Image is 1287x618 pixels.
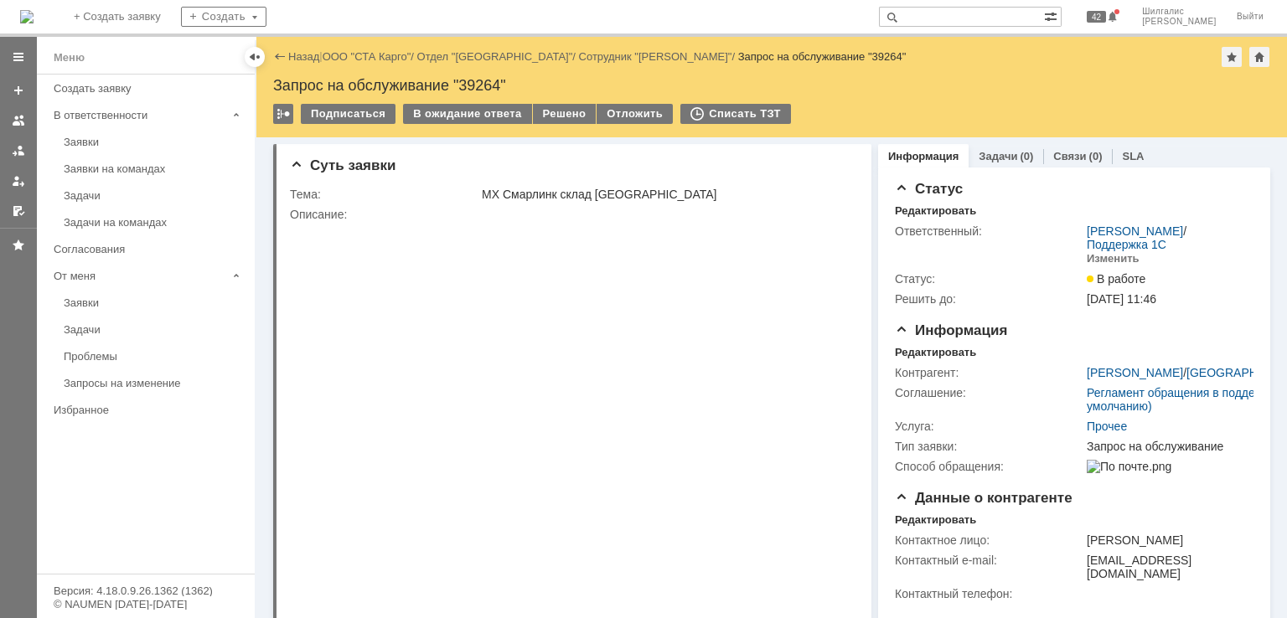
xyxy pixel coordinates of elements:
div: / [323,50,417,63]
div: Задачи на командах [64,216,245,229]
div: Добавить в избранное [1222,47,1242,67]
img: По почте.png [1087,460,1171,473]
a: Информация [888,150,959,162]
div: Описание: [290,208,852,221]
a: Перейти на домашнюю страницу [20,10,34,23]
a: Заявки [57,290,251,316]
a: Отдел "[GEOGRAPHIC_DATA]" [417,50,573,63]
img: logo [20,10,34,23]
a: SLA [1122,150,1144,162]
div: [PERSON_NAME] [1087,533,1247,547]
a: Заявки на командах [5,107,32,134]
span: Статус [895,181,963,197]
div: Тема: [290,188,478,201]
span: Шилгалис [1142,7,1217,17]
div: Заявки [64,136,245,148]
div: Проблемы [64,350,245,363]
div: От меня [54,270,226,282]
div: Статус: [895,272,1083,286]
a: Проблемы [57,343,251,369]
a: Сотрудник "[PERSON_NAME]" [579,50,732,63]
a: Задачи [57,317,251,342]
div: Контактный e-mail: [895,554,1083,567]
a: Заявки в моей ответственности [5,137,32,164]
a: ООО "СТА Карго" [323,50,411,63]
div: Контактный телефон: [895,587,1083,600]
div: Задачи [64,189,245,202]
div: МХ Смарлинк склад [GEOGRAPHIC_DATA] [482,188,849,201]
a: Заявки на командах [57,156,251,182]
div: Меню [54,48,85,68]
div: Услуга: [895,420,1083,433]
a: Поддержка 1С [1087,238,1166,251]
div: | [319,49,322,62]
div: Задачи [64,323,245,336]
a: Связи [1053,150,1086,162]
a: Назад [288,50,319,63]
div: Контрагент: [895,366,1083,379]
div: Изменить [1087,252,1140,265]
div: / [417,50,579,63]
div: Согласования [54,243,245,255]
a: [PERSON_NAME] [1087,224,1183,238]
span: 42 [1087,11,1106,23]
div: Редактировать [895,513,976,527]
div: Скрыть меню [245,47,265,67]
span: [DATE] 11:46 [1087,292,1156,306]
div: Работа с массовостью [273,104,293,124]
a: Создать заявку [5,77,32,104]
div: [EMAIL_ADDRESS][DOMAIN_NAME] [1087,554,1247,580]
div: Запрос на обслуживание "39264" [273,77,1270,94]
div: Контактное лицо: [895,533,1083,547]
span: В работе [1087,272,1145,286]
div: Запросы на изменение [64,377,245,389]
a: Согласования [47,236,251,262]
span: Расширенный поиск [1044,8,1061,23]
a: Задачи на командах [57,209,251,235]
div: Способ обращения: [895,460,1083,473]
div: В ответственности [54,109,226,121]
div: Ответственный: [895,224,1083,238]
a: Создать заявку [47,75,251,101]
div: Запрос на обслуживание "39264" [738,50,907,63]
span: Суть заявки [290,157,395,173]
a: Задачи [979,150,1017,162]
div: Решить до: [895,292,1083,306]
div: / [579,50,738,63]
a: Заявки [57,129,251,155]
div: Избранное [54,404,226,416]
a: Прочее [1087,420,1127,433]
span: [PERSON_NAME] [1142,17,1217,27]
div: Редактировать [895,204,976,218]
span: Данные о контрагенте [895,490,1072,506]
a: [PERSON_NAME] [1087,366,1183,379]
div: Сделать домашней страницей [1249,47,1269,67]
div: Редактировать [895,346,976,359]
div: / [1087,224,1247,251]
a: Запросы на изменение [57,370,251,396]
div: Версия: 4.18.0.9.26.1362 (1362) [54,585,238,596]
a: Мои согласования [5,198,32,224]
div: Тип заявки: [895,440,1083,453]
div: Заявки [64,296,245,309]
div: (0) [1089,150,1103,162]
a: Мои заявки [5,167,32,194]
div: (0) [1020,150,1033,162]
div: Создать заявку [54,82,245,95]
div: Заявки на командах [64,162,245,175]
div: Соглашение: [895,386,1083,399]
span: Информация [895,322,1007,338]
div: © NAUMEN [DATE]-[DATE] [54,599,238,610]
div: Создать [181,7,266,27]
a: Задачи [57,183,251,209]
